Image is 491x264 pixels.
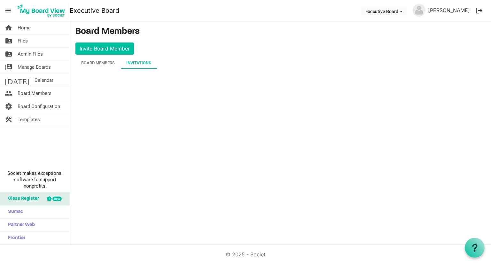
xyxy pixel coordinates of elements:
[18,100,60,113] span: Board Configuration
[5,74,29,87] span: [DATE]
[18,21,31,34] span: Home
[2,4,14,17] span: menu
[75,27,486,37] h3: Board Members
[5,35,12,47] span: folder_shared
[5,87,12,100] span: people
[18,113,40,126] span: Templates
[413,4,425,17] img: no-profile-picture.svg
[18,48,43,60] span: Admin Files
[5,21,12,34] span: home
[18,35,28,47] span: Files
[5,113,12,126] span: construction
[81,60,115,66] div: Board Members
[472,4,486,17] button: logout
[52,197,62,201] div: new
[5,192,39,205] span: Glass Register
[18,61,51,74] span: Manage Boards
[35,74,53,87] span: Calendar
[16,3,67,19] img: My Board View Logo
[5,100,12,113] span: settings
[361,7,407,16] button: Executive Board dropdownbutton
[18,87,51,100] span: Board Members
[5,206,23,218] span: Sumac
[5,48,12,60] span: folder_shared
[226,251,265,258] a: © 2025 - Societ
[5,61,12,74] span: switch_account
[75,43,134,55] button: Invite Board Member
[3,170,67,189] span: Societ makes exceptional software to support nonprofits.
[70,4,119,17] a: Executive Board
[75,57,486,69] div: tab-header
[126,60,151,66] div: Invitations
[5,219,35,231] span: Partner Web
[16,3,70,19] a: My Board View Logo
[5,232,25,245] span: Frontier
[425,4,472,17] a: [PERSON_NAME]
